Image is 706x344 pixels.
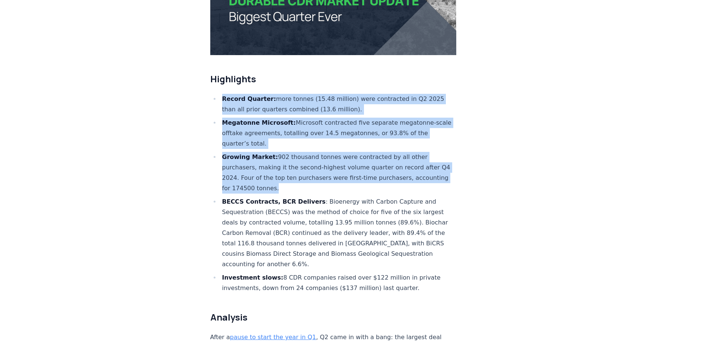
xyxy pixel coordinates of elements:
[210,73,457,85] h2: Highlights
[220,197,457,270] li: : Bioenergy with Carbon Capture and Sequestration (BECCS) was the method of choice for five of th...
[222,153,278,160] strong: Growing Market:
[222,119,296,126] strong: Megatonne Microsoft:
[222,274,284,281] strong: Investment slows:
[210,311,457,323] h2: Analysis
[220,94,457,115] li: more tonnes (15.48 million) were contracted in Q2 2025 than all prior quarters combined (13.6 mil...
[222,95,276,102] strong: Record Quarter:
[220,118,457,149] li: Microsoft contracted five separate megatonne-scale offtake agreements, totalling over 14.5 megato...
[220,152,457,194] li: 902 thousand tonnes were contracted by all other purchasers, making it the second-highest volume ...
[222,198,326,205] strong: BECCS Contracts, BCR Delivers
[230,334,316,341] a: pause to start the year in Q1
[220,273,457,293] li: 8 CDR companies raised over $122 million in private investments, down from 24 companies ($137 mil...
